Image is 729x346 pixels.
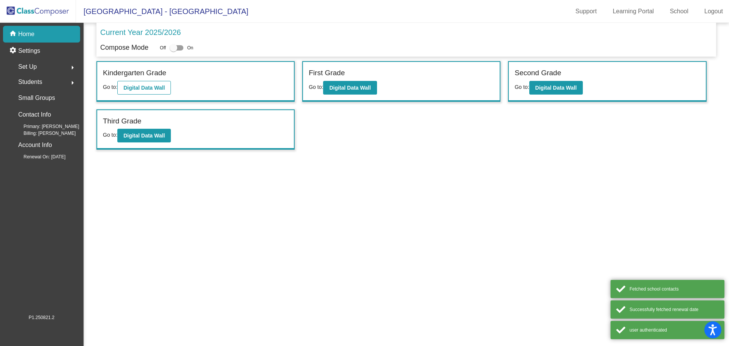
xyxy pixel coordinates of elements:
p: Small Groups [18,93,55,103]
div: user authenticated [630,327,719,333]
a: Support [570,5,603,17]
p: Compose Mode [100,43,148,53]
p: Home [18,30,35,39]
a: Learning Portal [607,5,660,17]
p: Contact Info [18,109,51,120]
span: Students [18,77,42,87]
button: Digital Data Wall [117,81,171,95]
div: Successfully fetched renewal date [630,306,719,313]
span: [GEOGRAPHIC_DATA] - [GEOGRAPHIC_DATA] [76,5,248,17]
b: Digital Data Wall [535,85,577,91]
label: Kindergarten Grade [103,68,166,79]
label: Third Grade [103,116,141,127]
mat-icon: arrow_right [68,78,77,87]
label: Second Grade [514,68,561,79]
span: Primary: [PERSON_NAME] [11,123,79,130]
span: Go to: [514,84,529,90]
span: Set Up [18,62,37,72]
label: First Grade [309,68,345,79]
b: Digital Data Wall [123,85,165,91]
button: Digital Data Wall [117,129,171,142]
b: Digital Data Wall [123,133,165,139]
b: Digital Data Wall [329,85,371,91]
span: Renewal On: [DATE] [11,153,65,160]
button: Digital Data Wall [323,81,377,95]
mat-icon: arrow_right [68,63,77,72]
mat-icon: home [9,30,18,39]
span: Billing: [PERSON_NAME] [11,130,76,137]
button: Digital Data Wall [529,81,583,95]
span: On [187,44,193,51]
span: Go to: [103,84,117,90]
p: Settings [18,46,40,55]
p: Account Info [18,140,52,150]
mat-icon: settings [9,46,18,55]
span: Go to: [103,132,117,138]
p: Current Year 2025/2026 [100,27,181,38]
div: Fetched school contacts [630,286,719,292]
a: School [664,5,694,17]
span: Go to: [309,84,323,90]
span: Off [160,44,166,51]
a: Logout [698,5,729,17]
